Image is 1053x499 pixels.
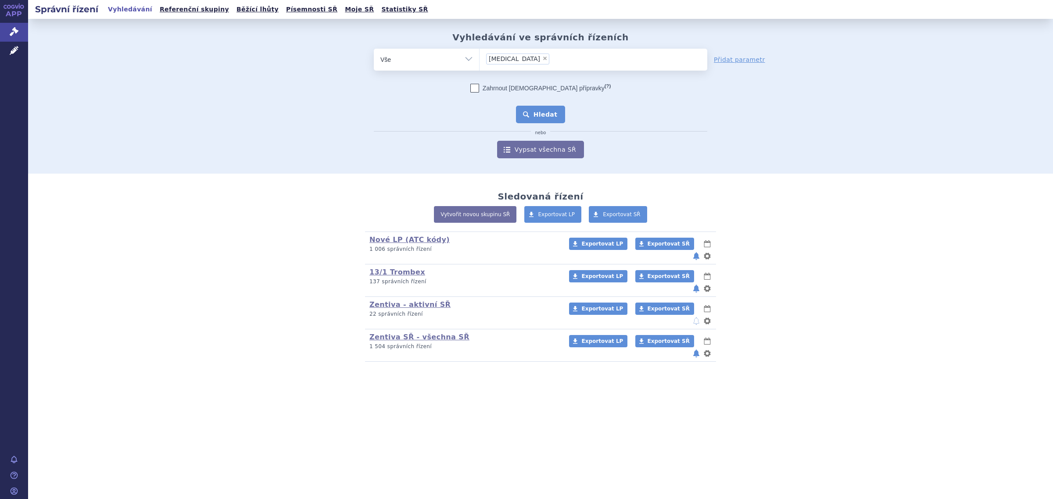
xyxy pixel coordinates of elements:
[369,310,558,318] p: 22 správních řízení
[369,300,451,309] a: Zentiva - aktivní SŘ
[524,206,582,223] a: Exportovat LP
[369,343,558,350] p: 1 504 správních řízení
[434,206,516,223] a: Vytvořit novou skupinu SŘ
[703,239,712,249] button: lhůty
[234,4,281,15] a: Běžící lhůty
[603,211,641,217] span: Exportovat SŘ
[703,348,712,359] button: nastavení
[369,268,425,276] a: 13/1 Trombex
[692,283,701,294] button: notifikace
[516,106,566,123] button: Hledat
[648,273,690,279] span: Exportovat SŘ
[581,241,623,247] span: Exportovat LP
[692,251,701,261] button: notifikace
[635,303,694,315] a: Exportovat SŘ
[342,4,376,15] a: Moje SŘ
[648,338,690,344] span: Exportovat SŘ
[498,191,583,202] h2: Sledovaná řízení
[369,333,469,341] a: Zentiva SŘ - všechna SŘ
[635,335,694,347] a: Exportovat SŘ
[703,271,712,282] button: lhůty
[714,55,765,64] a: Přidat parametr
[581,338,623,344] span: Exportovat LP
[648,306,690,312] span: Exportovat SŘ
[369,235,450,244] a: Nové LP (ATC kódy)
[589,206,647,223] a: Exportovat SŘ
[581,306,623,312] span: Exportovat LP
[470,84,611,93] label: Zahrnout [DEMOGRAPHIC_DATA] přípravky
[569,238,627,250] a: Exportovat LP
[635,270,694,282] a: Exportovat SŘ
[569,335,627,347] a: Exportovat LP
[569,303,627,315] a: Exportovat LP
[369,246,558,253] p: 1 006 správních řízení
[542,56,548,61] span: ×
[703,283,712,294] button: nastavení
[369,278,558,285] p: 137 správních řízení
[581,273,623,279] span: Exportovat LP
[531,130,551,135] i: nebo
[703,303,712,314] button: lhůty
[703,251,712,261] button: nastavení
[452,32,629,43] h2: Vyhledávání ve správních řízeních
[692,348,701,359] button: notifikace
[605,83,611,89] abbr: (?)
[489,56,540,62] span: [MEDICAL_DATA]
[497,141,584,158] a: Vypsat všechna SŘ
[552,53,603,64] input: [MEDICAL_DATA]
[703,316,712,326] button: nastavení
[703,336,712,346] button: lhůty
[28,3,105,15] h2: Správní řízení
[635,238,694,250] a: Exportovat SŘ
[157,4,232,15] a: Referenční skupiny
[648,241,690,247] span: Exportovat SŘ
[105,4,155,15] a: Vyhledávání
[538,211,575,217] span: Exportovat LP
[283,4,340,15] a: Písemnosti SŘ
[379,4,430,15] a: Statistiky SŘ
[569,270,627,282] a: Exportovat LP
[692,316,701,326] button: notifikace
